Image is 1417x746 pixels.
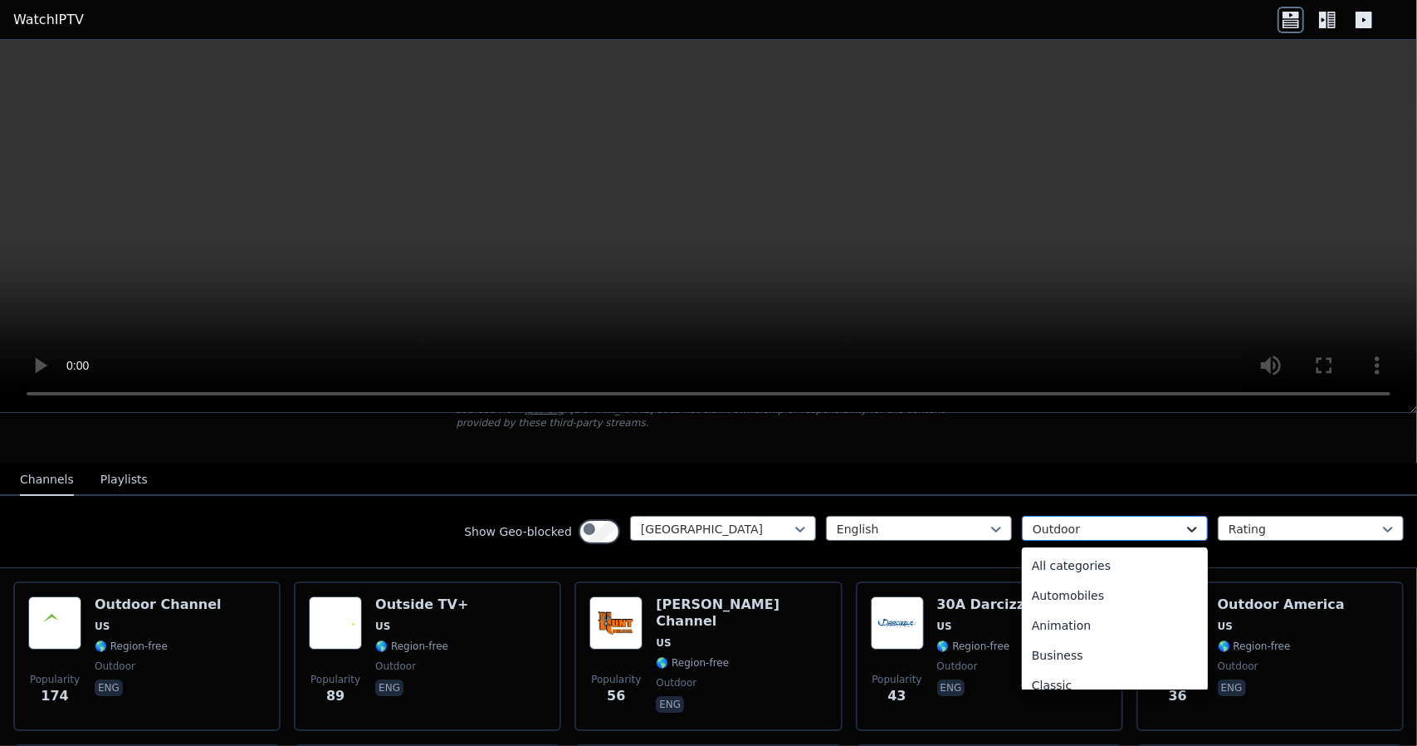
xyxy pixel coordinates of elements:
span: US [1218,620,1233,633]
p: eng [937,680,965,696]
span: 89 [326,686,344,706]
p: eng [95,680,123,696]
span: 43 [887,686,906,706]
h6: [PERSON_NAME] Channel [656,596,827,630]
div: Automobiles [1022,581,1208,611]
span: US [375,620,390,633]
span: 36 [1169,686,1187,706]
img: Hunt Channel [589,596,643,650]
div: Animation [1022,611,1208,640]
span: 🌎 Region-free [656,656,729,670]
button: Playlists [100,464,148,496]
span: Popularity [872,673,922,686]
p: eng [656,696,684,713]
span: 🌎 Region-free [95,640,168,653]
div: Business [1022,640,1208,670]
button: Channels [20,464,74,496]
div: All categories [1022,551,1208,581]
span: Popularity [30,673,80,686]
img: Outdoor Channel [28,596,81,650]
span: Popularity [310,673,360,686]
span: outdoor [95,660,135,673]
h6: Outdoor Channel [95,596,222,613]
a: WatchIPTV [13,10,84,30]
span: 🌎 Region-free [937,640,1010,653]
p: eng [375,680,403,696]
span: Popularity [591,673,641,686]
span: 56 [607,686,625,706]
div: Classic [1022,670,1208,700]
img: Outside TV+ [309,596,362,650]
span: 174 [41,686,68,706]
span: outdoor [1218,660,1258,673]
span: US [937,620,952,633]
p: eng [1218,680,1246,696]
img: 30A Darcizzle Offshore [871,596,924,650]
span: outdoor [937,660,978,673]
span: US [95,620,110,633]
span: outdoor [656,676,696,690]
span: 🌎 Region-free [375,640,448,653]
span: US [656,636,671,650]
h6: Outdoor America [1218,596,1345,613]
span: outdoor [375,660,416,673]
h6: 30A Darcizzle Offshore [937,596,1107,613]
h6: Outside TV+ [375,596,468,613]
label: Show Geo-blocked [464,523,572,540]
span: 🌎 Region-free [1218,640,1291,653]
